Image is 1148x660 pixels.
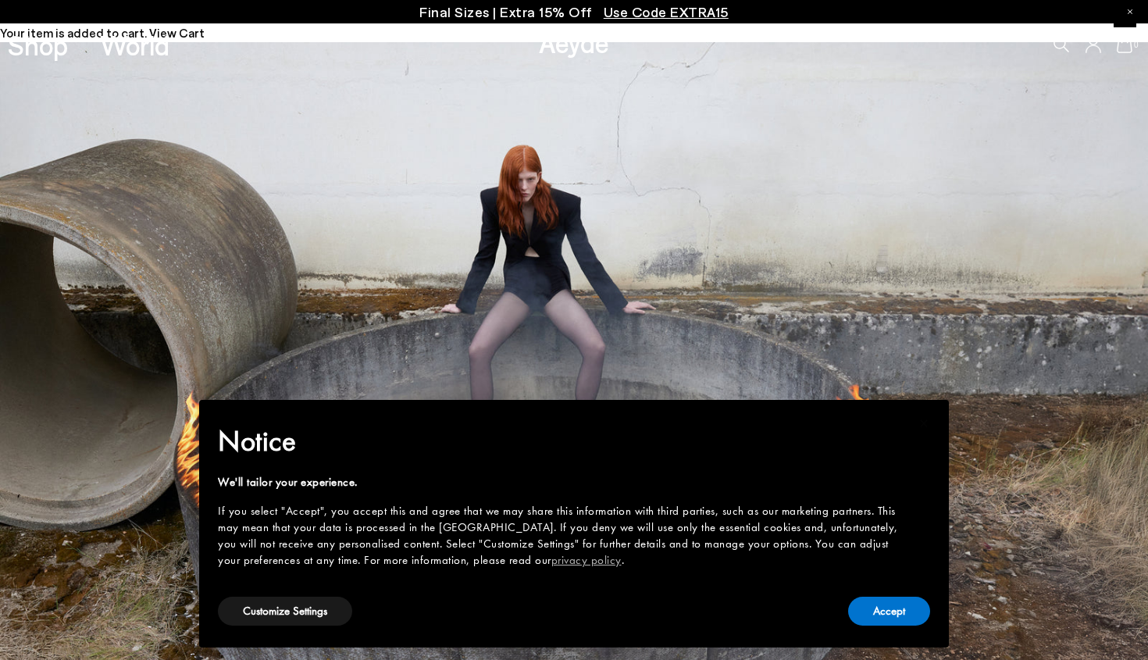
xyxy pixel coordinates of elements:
[539,26,609,59] a: Aeyde
[919,411,929,435] span: ×
[905,405,943,442] button: Close this notice
[100,31,169,59] a: World
[8,31,68,59] a: Shop
[551,552,622,568] a: privacy policy
[419,2,729,22] p: Final Sizes | Extra 15% Off
[1132,41,1140,49] span: 0
[218,503,905,569] div: If you select "Accept", you accept this and agree that we may share this information with third p...
[218,421,905,462] h2: Notice
[604,3,729,20] span: Navigate to /collections/ss25-final-sizes
[1117,36,1132,53] a: 0
[218,597,352,626] button: Customize Settings
[218,474,905,491] div: We'll tailor your experience.
[848,597,930,626] button: Accept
